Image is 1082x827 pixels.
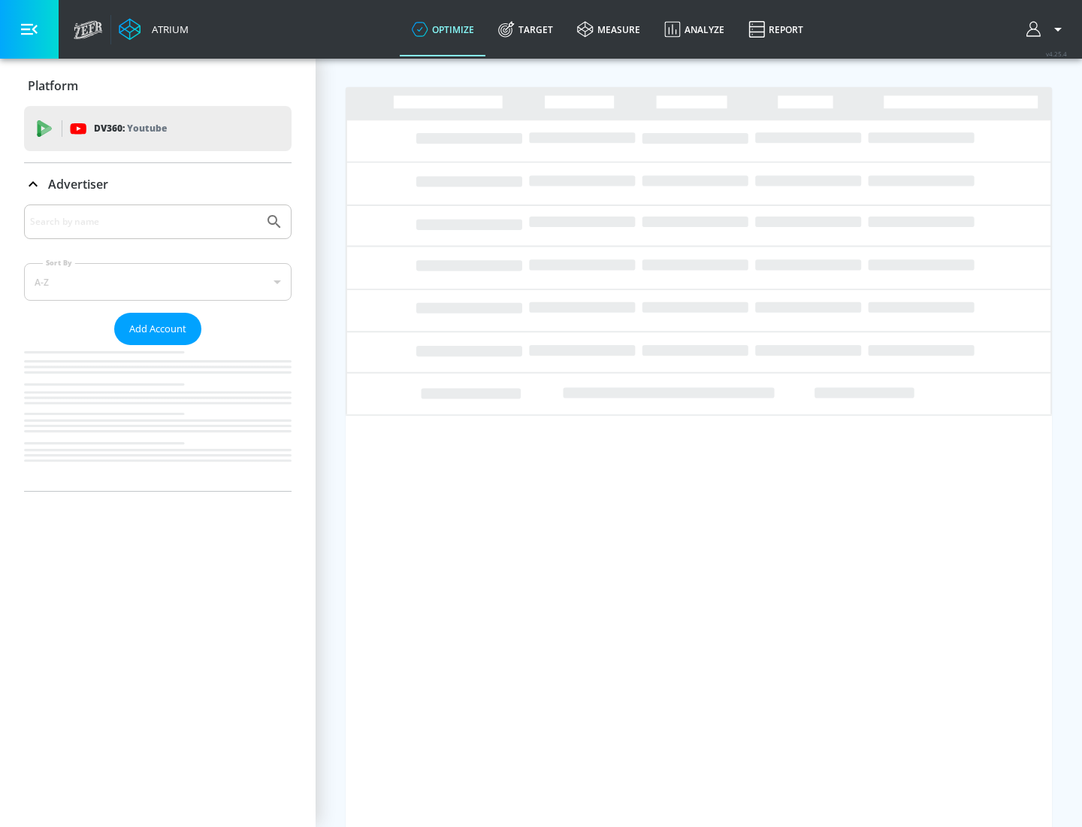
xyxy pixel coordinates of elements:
div: Atrium [146,23,189,36]
div: Advertiser [24,204,292,491]
p: Youtube [127,120,167,136]
button: Add Account [114,313,201,345]
nav: list of Advertiser [24,345,292,491]
p: DV360: [94,120,167,137]
span: Add Account [129,320,186,338]
div: A-Z [24,263,292,301]
div: Advertiser [24,163,292,205]
a: optimize [400,2,486,56]
a: Atrium [119,18,189,41]
a: Analyze [652,2,736,56]
p: Advertiser [48,176,108,192]
p: Platform [28,77,78,94]
span: v 4.25.4 [1046,50,1067,58]
a: Target [486,2,565,56]
div: Platform [24,65,292,107]
div: DV360: Youtube [24,106,292,151]
input: Search by name [30,212,258,232]
a: measure [565,2,652,56]
a: Report [736,2,815,56]
label: Sort By [43,258,75,268]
